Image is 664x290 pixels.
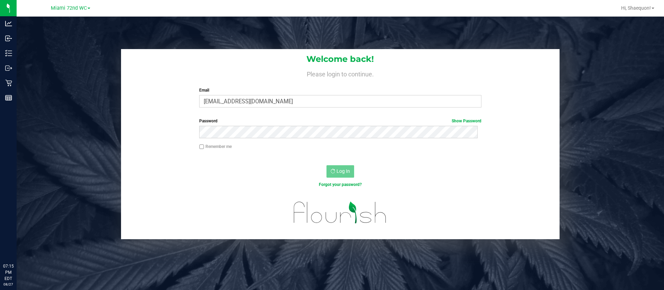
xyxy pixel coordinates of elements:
[199,144,204,149] input: Remember me
[5,79,12,86] inline-svg: Retail
[5,20,12,27] inline-svg: Analytics
[5,65,12,72] inline-svg: Outbound
[51,5,87,11] span: Miami 72nd WC
[199,119,218,123] span: Password
[285,195,395,230] img: flourish_logo.svg
[121,55,560,64] h1: Welcome back!
[319,182,362,187] a: Forgot your password?
[5,50,12,57] inline-svg: Inventory
[5,35,12,42] inline-svg: Inbound
[336,168,350,174] span: Log In
[199,143,232,150] label: Remember me
[121,69,560,77] h4: Please login to continue.
[5,94,12,101] inline-svg: Reports
[452,119,481,123] a: Show Password
[3,263,13,282] p: 07:15 PM EDT
[199,87,481,93] label: Email
[326,165,354,178] button: Log In
[621,5,651,11] span: Hi, Shaequon!
[3,282,13,287] p: 08/27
